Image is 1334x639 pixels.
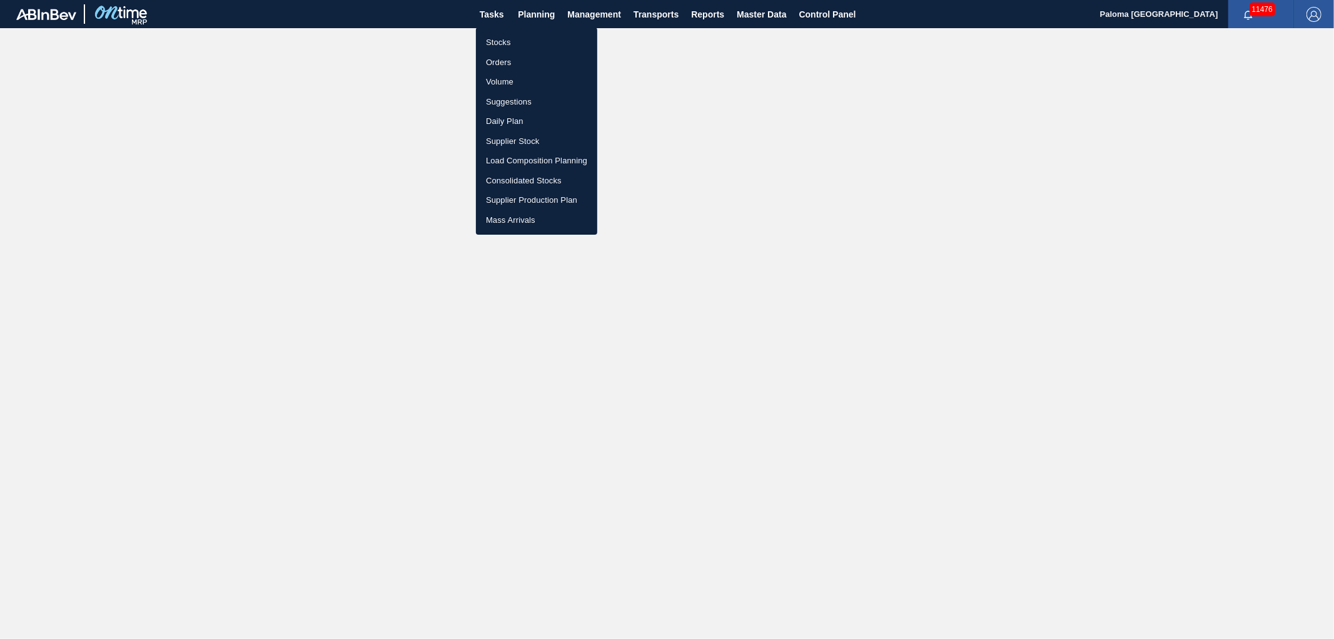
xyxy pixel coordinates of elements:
a: Consolidated Stocks [476,171,597,191]
a: Stocks [476,33,597,53]
a: Volume [476,72,597,92]
a: Orders [476,53,597,73]
a: Load Composition Planning [476,151,597,171]
a: Suggestions [476,92,597,112]
a: Mass Arrivals [476,210,597,230]
a: Supplier Production Plan [476,190,597,210]
a: Supplier Stock [476,131,597,151]
a: Daily Plan [476,111,597,131]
